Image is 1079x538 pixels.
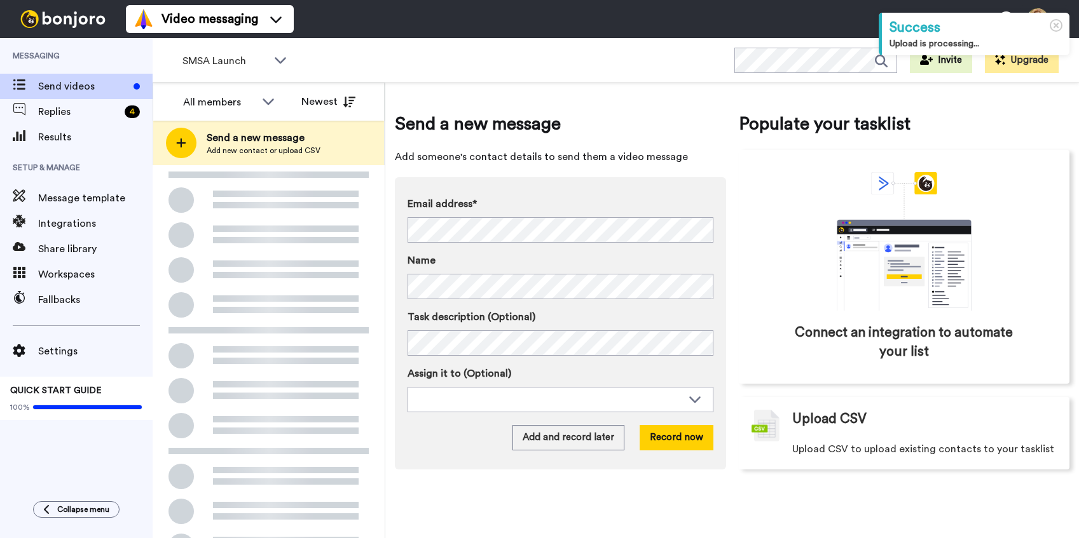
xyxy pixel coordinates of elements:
[57,504,109,514] span: Collapse menu
[292,89,365,114] button: Newest
[162,10,258,28] span: Video messaging
[38,344,153,359] span: Settings
[809,172,1000,311] div: animation
[10,402,30,412] span: 100%
[10,386,102,395] span: QUICK START GUIDE
[182,53,268,69] span: SMSA Launch
[183,95,256,110] div: All members
[792,441,1054,457] span: Upload CSV to upload existing contacts to your tasklist
[792,410,867,429] span: Upload CSV
[38,130,153,145] span: Results
[793,323,1016,361] span: Connect an integration to automate your list
[890,18,1062,37] div: Success
[512,425,624,450] button: Add and record later
[890,37,1062,50] div: Upload is processing...
[985,48,1059,73] button: Upgrade
[38,241,153,257] span: Share library
[207,130,320,145] span: Send a new message
[38,216,153,231] span: Integrations
[38,191,153,206] span: Message template
[408,309,713,325] label: Task description (Optional)
[739,111,1070,137] span: Populate your tasklist
[15,10,111,28] img: bj-logo-header-white.svg
[207,145,320,156] span: Add new contact or upload CSV
[395,111,726,137] span: Send a new message
[910,48,972,73] button: Invite
[125,105,140,118] div: 4
[752,410,780,441] img: csv-grey.png
[38,104,120,119] span: Replies
[408,253,436,268] span: Name
[33,501,120,518] button: Collapse menu
[38,267,153,282] span: Workspaces
[408,196,713,212] label: Email address*
[408,366,713,381] label: Assign it to (Optional)
[395,149,726,165] span: Add someone's contact details to send them a video message
[640,425,713,450] button: Record now
[134,9,154,29] img: vm-color.svg
[38,292,153,307] span: Fallbacks
[38,79,128,94] span: Send videos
